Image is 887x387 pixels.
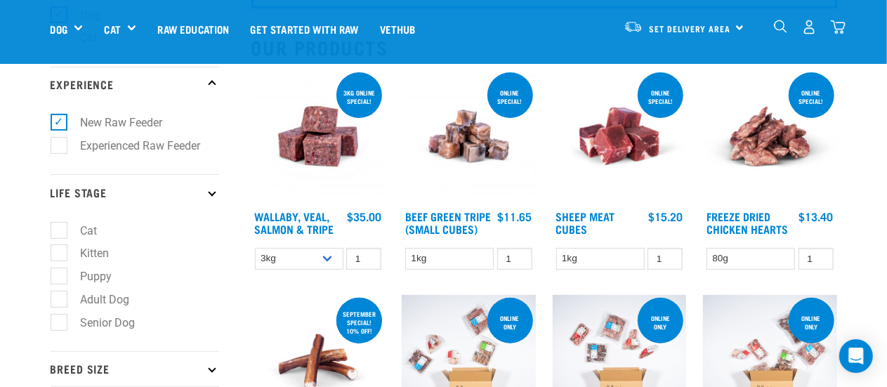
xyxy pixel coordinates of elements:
[240,1,369,57] a: Get started with Raw
[51,351,219,386] p: Breed Size
[51,67,219,102] p: Experience
[51,174,219,209] p: Life Stage
[58,222,103,240] label: Cat
[789,82,834,112] div: ONLINE SPECIAL!
[799,248,834,270] input: 1
[498,210,532,223] div: $11.65
[58,244,115,262] label: Kitten
[624,20,643,33] img: van-moving.png
[255,213,334,232] a: Wallaby, Veal, Salmon & Tripe
[553,70,687,204] img: Sheep Meat
[799,210,834,223] div: $13.40
[831,20,846,34] img: home-icon@2x.png
[802,20,817,34] img: user.png
[556,213,615,232] a: Sheep Meat Cubes
[251,70,386,204] img: Wallaby Veal Salmon Tripe 1642
[648,210,683,223] div: $15.20
[638,82,683,112] div: ONLINE SPECIAL!
[497,248,532,270] input: 1
[58,291,136,308] label: Adult Dog
[487,82,533,112] div: ONLINE SPECIAL!
[774,20,787,33] img: home-icon-1@2x.png
[402,70,536,204] img: Beef Tripe Bites 1634
[648,248,683,270] input: 1
[58,314,141,332] label: Senior Dog
[147,1,239,57] a: Raw Education
[58,114,169,131] label: New Raw Feeder
[839,339,873,373] div: Open Intercom Messenger
[707,213,788,232] a: Freeze Dried Chicken Hearts
[336,303,382,341] div: September special! 10% off!
[703,70,837,204] img: FD Chicken Hearts
[405,213,491,232] a: Beef Green Tripe (Small Cubes)
[51,21,67,37] a: Dog
[336,82,382,112] div: 3kg online special!
[347,210,381,223] div: $35.00
[369,1,426,57] a: Vethub
[58,268,118,285] label: Puppy
[650,26,731,31] span: Set Delivery Area
[104,21,120,37] a: Cat
[638,308,683,337] div: Online Only
[346,248,381,270] input: 1
[487,308,533,337] div: Online Only
[789,308,834,337] div: Online Only
[58,137,206,155] label: Experienced Raw Feeder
